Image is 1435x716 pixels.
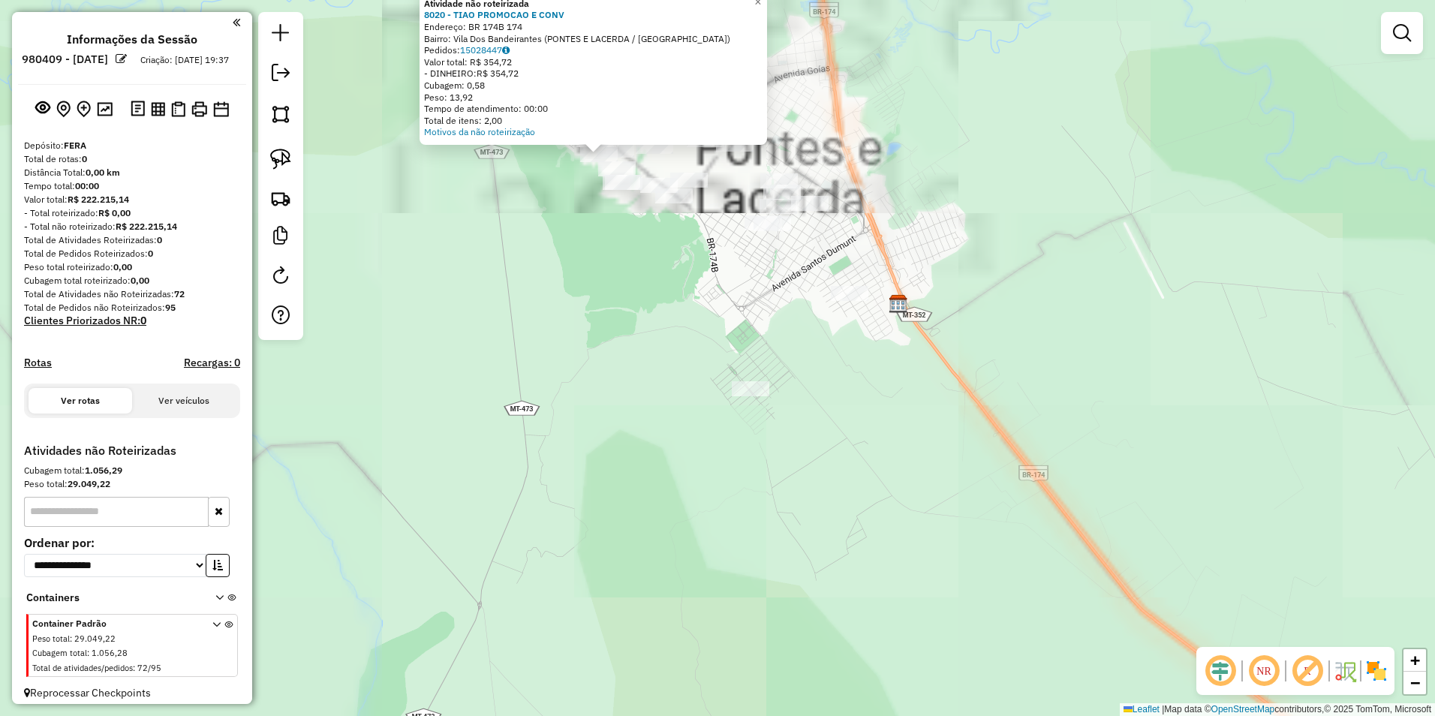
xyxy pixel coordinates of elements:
a: Zoom in [1403,649,1426,672]
a: Leaflet [1124,704,1160,714]
div: - Total não roteirizado: [24,220,240,233]
strong: 0,00 [113,261,132,272]
div: Atividade não roteirizada - DISTRIBUIDORA H2O [732,381,769,396]
strong: R$ 222.215,14 [116,221,177,232]
strong: 0 [82,153,87,164]
label: Ordenar por: [24,534,240,552]
strong: 0 [157,234,162,245]
div: Total de Atividades Roteirizadas: [24,233,240,247]
div: Tempo de atendimento: 00:00 [424,103,763,115]
strong: 29.049,22 [68,478,110,489]
span: 29.049,22 [74,633,116,644]
span: Containers [26,590,196,606]
button: Ver rotas [29,388,132,414]
strong: 0,00 km [86,167,120,178]
div: Atividade não roteirizada - LAZARO FERREIRA DA SILVA [760,199,797,214]
a: Nova sessão e pesquisa [266,18,296,52]
strong: 00:00 [75,180,99,191]
div: Atividade não roteirizada - SUPERMAIS [716,137,754,152]
a: 15028447 [460,44,510,56]
div: Atividade não roteirizada - BAR RABO DE TAMANDUA [598,161,636,176]
button: Exibir sessão original [32,97,53,121]
div: Atividade não roteirizada - BAR DO MARANHAO [640,178,678,193]
div: Total de itens: 2,00 [424,115,763,127]
div: Atividade não roteirizada - MERCEARIA ALTOS DA G [603,175,640,190]
span: − [1410,673,1420,692]
span: Ocultar deslocamento [1202,653,1238,689]
img: Selecionar atividades - polígono [270,104,291,125]
div: Depósito: [24,139,240,152]
div: Pedidos: [424,44,763,56]
div: Atividade não roteirizada - CALDOS CIA [636,139,673,154]
div: Atividade não roteirizada - JOAO PROMOCAO [754,216,791,231]
div: Tempo total: [24,179,240,193]
span: : [87,648,89,658]
button: Imprimir Rotas [188,98,210,120]
img: Selecionar atividades - laço [270,149,291,170]
div: Atividade não roteirizada - CASA DA PANELADA E C [655,188,693,203]
span: : [70,633,72,644]
h4: Clientes Priorizados NR: [24,314,240,327]
strong: 0 [148,248,153,259]
strong: R$ 222.215,14 [68,194,129,205]
strong: 72 [174,288,185,299]
a: Criar rota [264,182,297,215]
button: Centralizar mapa no depósito ou ponto de apoio [53,98,74,121]
div: Bairro: Vila Dos Bandeirantes (PONTES E LACERDA / [GEOGRAPHIC_DATA]) [424,33,763,45]
div: Peso total roteirizado: [24,260,240,274]
div: Atividade não roteirizada - Copenhagen convenici [670,173,708,188]
span: Ocultar NR [1246,653,1282,689]
strong: FERA [64,140,86,151]
a: Zoom out [1403,672,1426,694]
h4: Informações da Sessão [67,32,197,47]
div: Total de rotas: [24,152,240,166]
span: Container Padrão [32,617,194,630]
img: FERA [889,294,908,314]
h4: Rotas [24,356,52,369]
span: : [133,663,135,673]
span: R$ 354,72 [477,68,519,79]
div: Peso total: [24,477,240,491]
span: Cubagem total [32,648,87,658]
span: Total de atividades/pedidos [32,663,133,673]
div: Atividade não roteirizada - BAR POR DO SOL [763,185,801,200]
div: Atividade não roteirizada - MERCADO IPE [791,196,829,211]
strong: R$ 0,00 [98,207,131,218]
div: - DINHEIRO: [424,68,763,80]
div: - Total roteirizado: [24,206,240,220]
strong: 0,00 [131,275,149,286]
div: Total de Pedidos não Roteirizados: [24,301,240,314]
img: Fluxo de ruas [1333,659,1357,683]
div: Criação: [DATE] 19:37 [134,53,235,67]
div: Valor total: R$ 354,72 [424,56,763,68]
a: OpenStreetMap [1211,704,1275,714]
div: Distância Total: [24,166,240,179]
div: Cubagem: 0,58 [424,80,763,92]
img: Criar rota [270,188,291,209]
button: Adicionar Atividades [74,98,94,121]
button: Otimizar todas as rotas [94,98,116,119]
div: Cubagem total roteirizado: [24,274,240,287]
div: Map data © contributors,© 2025 TomTom, Microsoft [1120,703,1435,716]
div: Cubagem total: [24,464,240,477]
button: Disponibilidade de veículos [210,98,232,120]
strong: 8020 - TIAO PROMOCAO E CONV [424,9,564,20]
div: Atividade não roteirizada - TIAO PROMOCAO E CONV [580,147,618,162]
span: Peso total [32,633,70,644]
span: Exibir rótulo [1289,653,1325,689]
button: Logs desbloquear sessão [128,98,148,121]
div: Total de Pedidos Roteirizados: [24,247,240,260]
img: Exibir/Ocultar setores [1364,659,1388,683]
span: + [1410,651,1420,669]
div: Total de Atividades não Roteirizadas: [24,287,240,301]
h4: Recargas: 0 [184,356,240,369]
div: Atividade não roteirizada - MERCEARIA E CONVENIE [831,286,868,301]
div: Valor total: [24,193,240,206]
button: Visualizar relatório de Roteirização [148,98,168,119]
div: Atividade não roteirizada - RC MARMITARIA [576,132,614,147]
span: | [1162,704,1164,714]
span: Reprocessar Checkpoints [24,686,151,699]
strong: 0 [140,314,146,327]
button: Ver veículos [132,388,236,414]
h4: Atividades não Roteirizadas [24,444,240,458]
